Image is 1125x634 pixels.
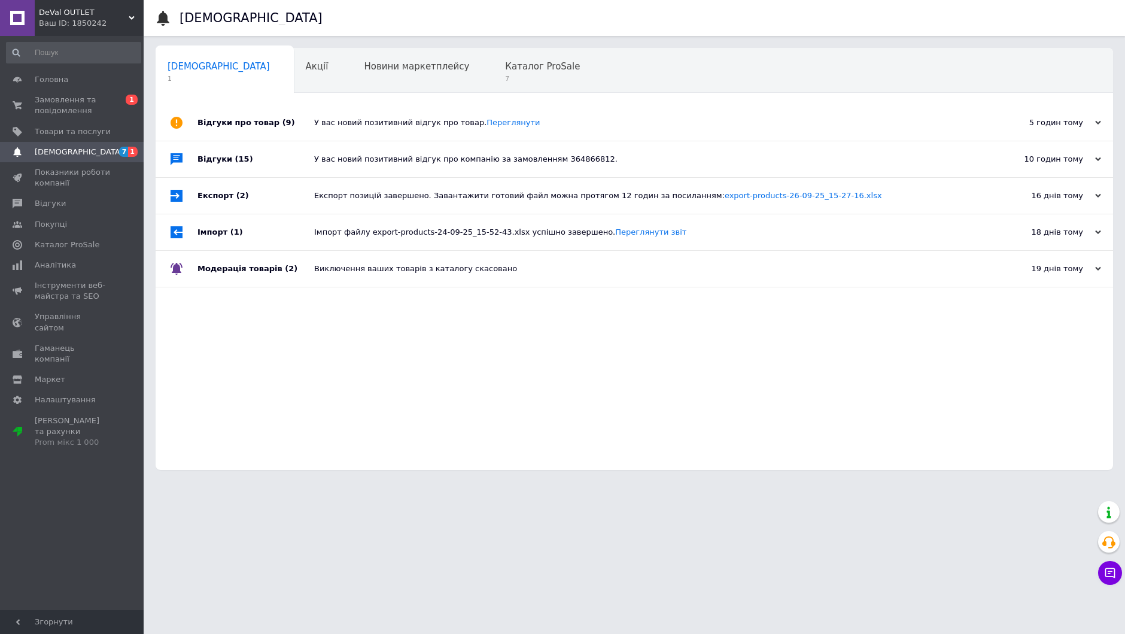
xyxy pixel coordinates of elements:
div: 10 годин тому [981,154,1101,165]
span: (15) [235,154,253,163]
span: Управління сайтом [35,311,111,333]
div: Експорт позицій завершено. Завантажити готовий файл можна протягом 12 годин за посиланням: [314,190,981,201]
span: 1 [128,147,138,157]
span: Головна [35,74,68,85]
h1: [DEMOGRAPHIC_DATA] [180,11,323,25]
span: Аналітика [35,260,76,271]
span: (9) [282,118,295,127]
span: Гаманець компанії [35,343,111,365]
div: Відгуки про товар [197,105,314,141]
input: Пошук [6,42,141,63]
span: (2) [285,264,297,273]
span: Налаштування [35,395,96,405]
span: (2) [236,191,249,200]
span: DeVal OUTLET [39,7,129,18]
span: Інструменти веб-майстра та SEO [35,280,111,302]
div: У вас новий позитивний відгук про компанію за замовленням 364866812. [314,154,981,165]
span: [DEMOGRAPHIC_DATA] [168,61,270,72]
span: Новини маркетплейсу [364,61,469,72]
span: 7 [505,74,580,83]
span: Показники роботи компанії [35,167,111,189]
span: 7 [119,147,129,157]
span: [PERSON_NAME] та рахунки [35,415,111,448]
div: Експорт [197,178,314,214]
div: У вас новий позитивний відгук про товар. [314,117,981,128]
div: Prom мікс 1 000 [35,437,111,448]
span: Маркет [35,374,65,385]
span: Замовлення та повідомлення [35,95,111,116]
a: Переглянути звіт [615,227,686,236]
span: Відгуки [35,198,66,209]
div: Модерація товарів [197,251,314,287]
span: Каталог ProSale [35,239,99,250]
span: 1 [168,74,270,83]
span: (1) [230,227,243,236]
div: Відгуки [197,141,314,177]
a: export-products-26-09-25_15-27-16.xlsx [725,191,882,200]
a: Переглянути [487,118,540,127]
div: Ваш ID: 1850242 [39,18,144,29]
div: 16 днів тому [981,190,1101,201]
span: Акції [306,61,329,72]
button: Чат з покупцем [1098,561,1122,585]
div: 18 днів тому [981,227,1101,238]
div: Імпорт файлу export-products-24-09-25_15-52-43.xlsx успішно завершено. [314,227,981,238]
span: Товари та послуги [35,126,111,137]
span: [DEMOGRAPHIC_DATA] [35,147,123,157]
div: Імпорт [197,214,314,250]
div: Виключення ваших товарів з каталогу скасовано [314,263,981,274]
span: Каталог ProSale [505,61,580,72]
div: 19 днів тому [981,263,1101,274]
span: 1 [126,95,138,105]
div: 5 годин тому [981,117,1101,128]
span: Покупці [35,219,67,230]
